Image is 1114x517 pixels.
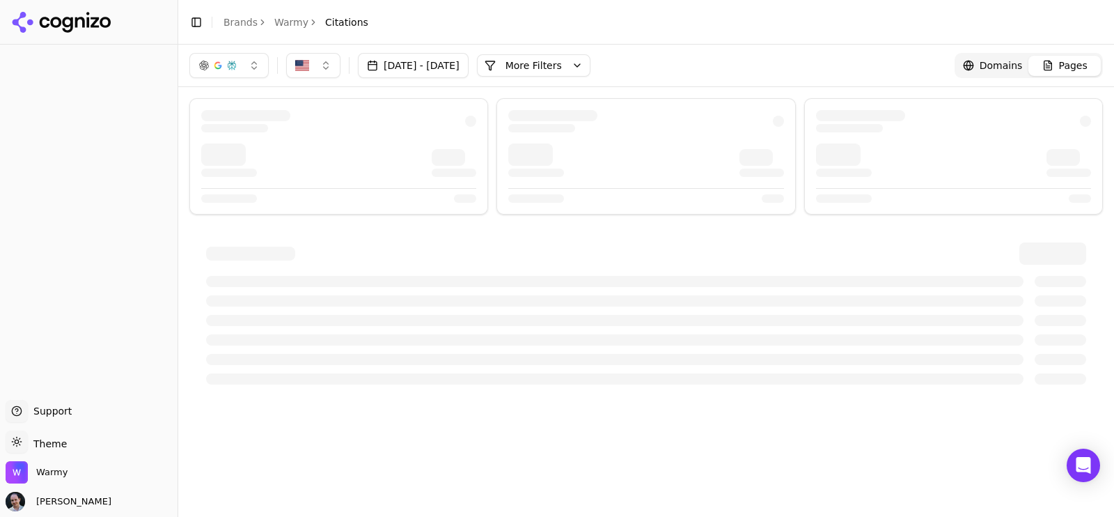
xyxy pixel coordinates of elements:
[223,15,368,29] nav: breadcrumb
[28,404,72,418] span: Support
[1067,449,1100,482] div: Open Intercom Messenger
[477,54,590,77] button: More Filters
[980,59,1023,72] span: Domains
[6,461,28,484] img: Warmy
[28,438,67,449] span: Theme
[223,17,258,28] a: Brands
[358,53,469,78] button: [DATE] - [DATE]
[274,15,308,29] a: Warmy
[325,15,368,29] span: Citations
[1059,59,1088,72] span: Pages
[6,461,68,484] button: Open organization switcher
[295,59,309,72] img: US
[31,495,111,508] span: [PERSON_NAME]
[36,466,68,479] span: Warmy
[6,492,25,511] img: Erol Azuz
[6,492,111,511] button: Open user button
